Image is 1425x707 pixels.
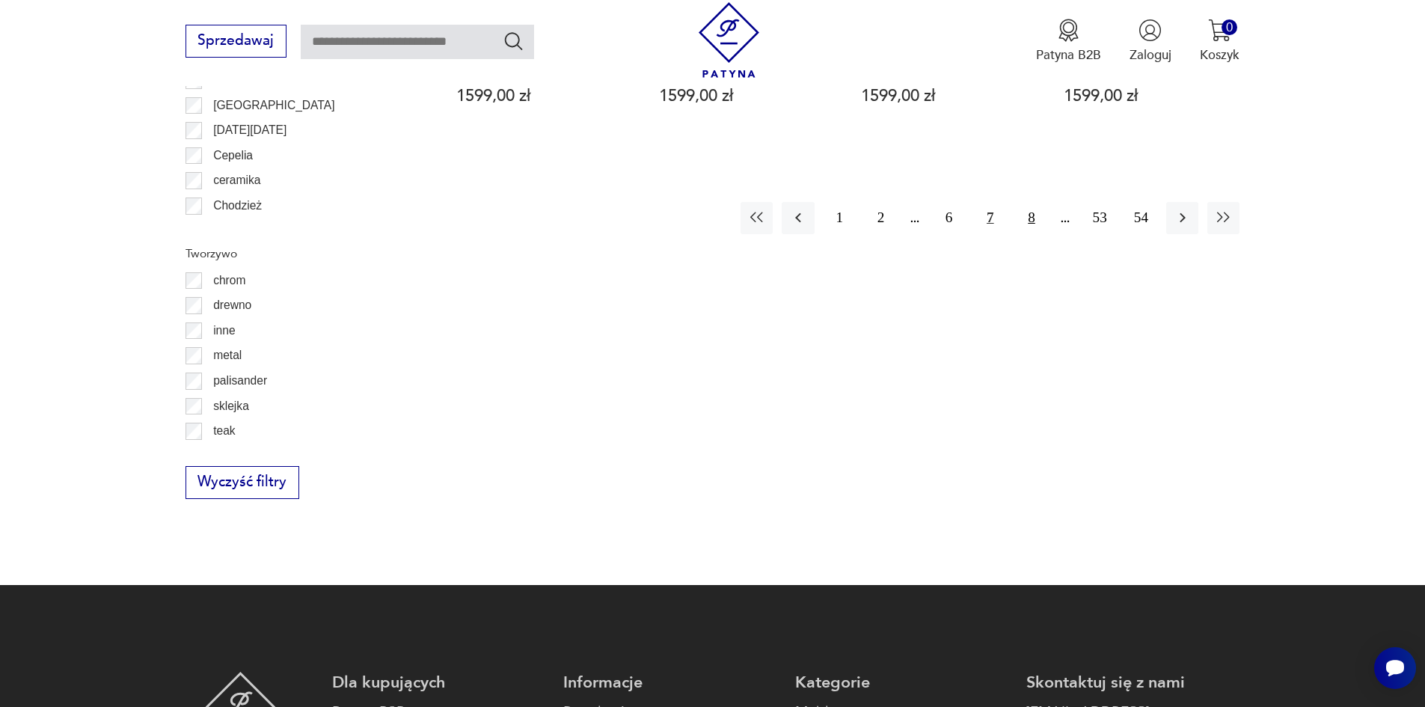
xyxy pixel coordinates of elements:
div: 0 [1222,19,1237,35]
button: 0Koszyk [1200,19,1239,64]
p: Dla kupujących [332,672,545,694]
button: 53 [1084,202,1116,234]
img: Ikona koszyka [1208,19,1231,42]
img: Patyna - sklep z meblami i dekoracjami vintage [691,2,767,78]
button: Wyczyść filtry [186,466,299,499]
p: inne [213,321,235,340]
img: Ikona medalu [1057,19,1080,42]
button: 7 [974,202,1006,234]
p: Zaloguj [1130,46,1171,64]
p: Kategorie [795,672,1008,694]
p: chrom [213,271,245,290]
p: metal [213,346,242,365]
p: drewno [213,296,251,315]
iframe: Smartsupp widget button [1374,647,1416,689]
button: Patyna B2B [1036,19,1101,64]
a: Ikona medaluPatyna B2B [1036,19,1101,64]
p: palisander [213,371,267,391]
button: 2 [865,202,897,234]
p: [DATE][DATE] [213,120,286,140]
img: Ikonka użytkownika [1139,19,1162,42]
button: 54 [1125,202,1157,234]
p: Cepelia [213,146,253,165]
p: [GEOGRAPHIC_DATA] [213,96,334,115]
p: 1599,00 zł [861,88,1029,104]
p: 1599,00 zł [659,88,827,104]
p: Tworzywo [186,244,405,263]
button: Zaloguj [1130,19,1171,64]
p: Ćmielów [213,221,258,241]
p: sklejka [213,397,249,416]
button: 1 [824,202,856,234]
p: tworzywo sztuczne [213,447,311,466]
p: Patyna B2B [1036,46,1101,64]
button: 8 [1015,202,1047,234]
button: Szukaj [503,30,524,52]
p: 1599,00 zł [1064,88,1232,104]
p: 1599,00 zł [456,88,625,104]
p: teak [213,421,235,441]
p: Informacje [563,672,776,694]
p: Chodzież [213,196,262,215]
p: ceramika [213,171,260,190]
button: Sprzedawaj [186,25,286,58]
p: Skontaktuj się z nami [1026,672,1239,694]
p: Koszyk [1200,46,1239,64]
button: 6 [933,202,965,234]
a: Sprzedawaj [186,36,286,48]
